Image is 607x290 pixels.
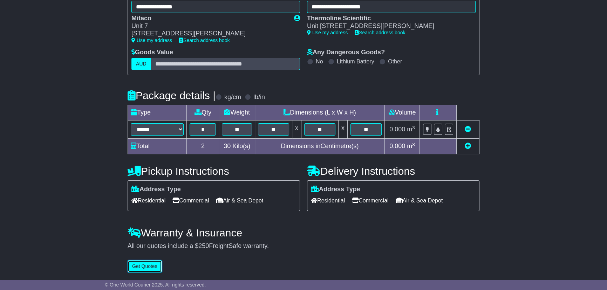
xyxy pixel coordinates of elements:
[187,105,219,120] td: Qty
[105,282,206,288] span: © One World Courier 2025. All rights reserved.
[407,126,415,133] span: m
[338,120,347,139] td: x
[131,49,173,56] label: Goods Value
[307,22,469,30] div: Unit [STREET_ADDRESS][PERSON_NAME]
[255,139,384,154] td: Dimensions in Centimetre(s)
[128,165,300,177] h4: Pickup Instructions
[128,227,479,239] h4: Warranty & Insurance
[352,195,388,206] span: Commercial
[396,195,443,206] span: Air & Sea Depot
[216,195,264,206] span: Air & Sea Depot
[224,94,241,101] label: kg/cm
[292,120,301,139] td: x
[412,142,415,147] sup: 3
[128,242,479,250] div: All our quotes include a $ FreightSafe warranty.
[255,105,384,120] td: Dimensions (L x W x H)
[388,58,402,65] label: Other
[224,143,231,150] span: 30
[219,139,255,154] td: Kilo(s)
[128,105,187,120] td: Type
[389,126,405,133] span: 0.000
[131,15,287,22] div: Mitaco
[131,22,287,30] div: Unit 7
[172,195,209,206] span: Commercial
[412,125,415,130] sup: 3
[198,242,209,249] span: 250
[407,143,415,150] span: m
[179,37,230,43] a: Search address book
[253,94,265,101] label: lb/in
[355,30,405,35] a: Search address book
[131,186,181,193] label: Address Type
[337,58,374,65] label: Lithium Battery
[389,143,405,150] span: 0.000
[465,126,471,133] a: Remove this item
[128,90,216,101] h4: Package details |
[131,37,172,43] a: Use my address
[131,58,151,70] label: AUD
[307,49,385,56] label: Any Dangerous Goods?
[316,58,323,65] label: No
[219,105,255,120] td: Weight
[384,105,420,120] td: Volume
[128,139,187,154] td: Total
[128,260,162,272] button: Get Quotes
[307,15,469,22] div: Thermoline Scientific
[307,30,348,35] a: Use my address
[311,186,360,193] label: Address Type
[307,165,479,177] h4: Delivery Instructions
[465,143,471,150] a: Add new item
[187,139,219,154] td: 2
[131,195,165,206] span: Residential
[131,30,287,37] div: [STREET_ADDRESS][PERSON_NAME]
[311,195,345,206] span: Residential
